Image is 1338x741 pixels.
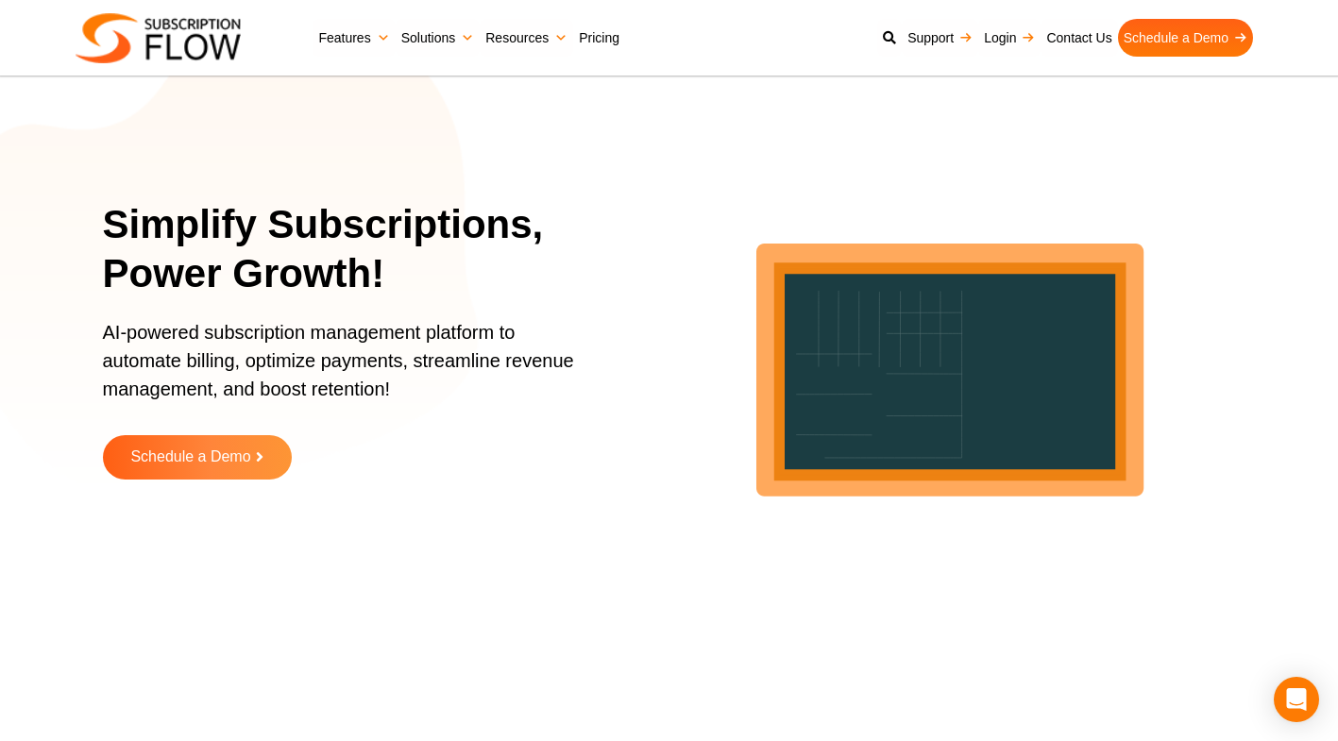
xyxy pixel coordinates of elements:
[1118,19,1253,57] a: Schedule a Demo
[103,318,594,422] p: AI-powered subscription management platform to automate billing, optimize payments, streamline re...
[103,200,618,299] h1: Simplify Subscriptions, Power Growth!
[76,13,241,63] img: Subscriptionflow
[978,19,1041,57] a: Login
[313,19,395,57] a: Features
[1041,19,1117,57] a: Contact Us
[103,435,292,480] a: Schedule a Demo
[573,19,625,57] a: Pricing
[480,19,573,57] a: Resources
[130,449,250,465] span: Schedule a Demo
[1274,677,1319,722] div: Open Intercom Messenger
[396,19,481,57] a: Solutions
[902,19,978,57] a: Support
